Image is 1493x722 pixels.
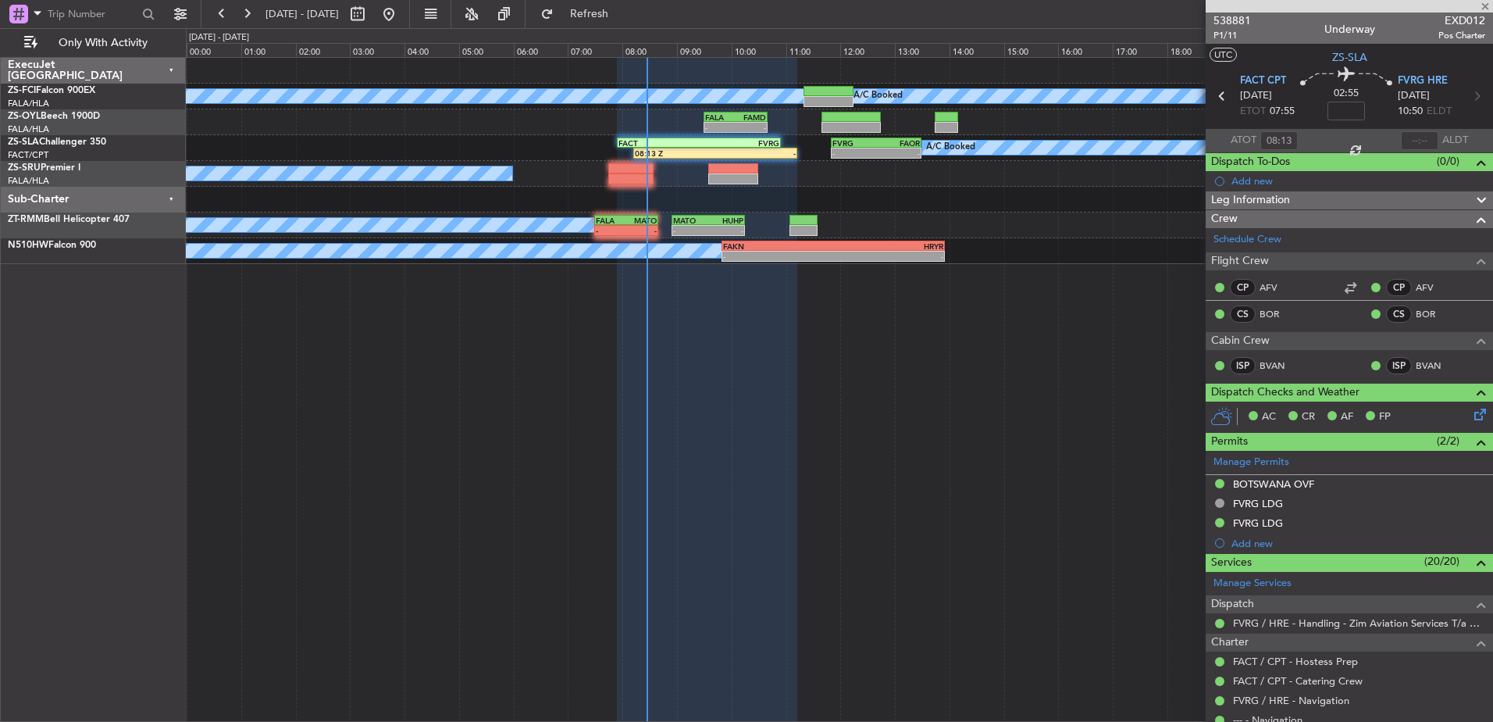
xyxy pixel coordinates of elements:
div: 01:00 [241,43,296,57]
a: Schedule Crew [1213,232,1281,248]
a: AFV [1416,281,1451,295]
span: Cabin Crew [1211,332,1270,350]
div: 14:00 [950,43,1004,57]
div: - [708,226,743,235]
span: ELDT [1427,104,1452,120]
div: FVRG [699,138,779,148]
div: - [876,148,920,158]
a: BOR [1416,307,1451,321]
span: Dispatch To-Dos [1211,153,1290,171]
a: FACT / CPT - Hostess Prep [1233,655,1358,668]
span: (0/0) [1437,153,1459,170]
span: 07:55 [1270,104,1295,120]
div: 10:00 [732,43,786,57]
span: CR [1302,409,1315,425]
span: [DATE] [1398,88,1430,104]
a: ZS-OYLBeech 1900D [8,112,100,121]
a: FVRG / HRE - Handling - Zim Aviation Services T/a Pepeti Commodities [1233,617,1485,630]
a: FALA/HLA [8,123,49,135]
div: 09:00 [677,43,732,57]
span: FACT CPT [1240,73,1286,89]
span: Dispatch [1211,595,1254,613]
div: MATO [626,216,657,225]
span: FP [1379,409,1391,425]
div: FAMD [736,113,766,122]
div: CS [1230,306,1256,323]
span: ZS-OYL [8,112,41,121]
span: ETOT [1240,104,1266,120]
div: Underway [1324,21,1375,38]
a: AFV [1260,281,1295,295]
div: 03:00 [350,43,404,57]
a: ZS-SRUPremier I [8,163,80,173]
span: [DATE] - [DATE] [265,7,339,21]
div: [DATE] - [DATE] [189,31,249,45]
div: 02:00 [296,43,351,57]
div: CP [1230,279,1256,296]
span: Only With Activity [41,38,165,48]
div: 08:00 [622,43,677,57]
a: FALA/HLA [8,175,49,187]
a: FVRG / HRE - Navigation [1233,694,1349,707]
a: ZS-SLAChallenger 350 [8,138,106,147]
span: 10:50 [1398,104,1423,120]
div: 11:00 [786,43,841,57]
span: AF [1341,409,1353,425]
div: 18:00 [1167,43,1222,57]
span: ALDT [1442,133,1468,148]
div: - [833,252,943,261]
div: FVRG LDG [1233,497,1283,510]
span: EXD012 [1438,13,1485,29]
div: FVRG LDG [1233,516,1283,530]
div: FVRG [832,138,876,148]
span: P1/11 [1213,29,1251,42]
span: (2/2) [1437,433,1459,449]
div: HUHP [708,216,743,225]
button: Only With Activity [17,30,169,55]
div: - [715,148,796,158]
span: ATOT [1231,133,1256,148]
div: A/C Booked [853,84,903,108]
div: MATO [673,216,708,225]
span: AC [1262,409,1276,425]
a: FALA/HLA [8,98,49,109]
span: Pos Charter [1438,29,1485,42]
div: 12:00 [840,43,895,57]
div: FALA [705,113,736,122]
span: Flight Crew [1211,252,1269,270]
span: ZS-SLA [8,138,39,147]
div: 00:00 [187,43,241,57]
span: Leg Information [1211,191,1290,209]
a: N510HWFalcon 900 [8,241,96,250]
a: BVAN [1260,359,1295,373]
span: 538881 [1213,13,1251,29]
div: - [596,226,626,235]
div: 08:13 Z [635,148,715,158]
button: UTC [1210,48,1237,62]
div: ISP [1386,357,1412,374]
a: ZS-FCIFalcon 900EX [8,86,95,95]
span: Services [1211,554,1252,572]
div: - [705,123,736,132]
div: 07:00 [568,43,622,57]
span: Charter [1211,634,1249,652]
div: HRYR [833,241,943,251]
span: Crew [1211,210,1238,228]
span: FVRG HRE [1398,73,1448,89]
span: (20/20) [1424,553,1459,570]
div: 16:00 [1058,43,1113,57]
a: BOR [1260,307,1295,321]
a: FACT / CPT - Catering Crew [1233,674,1363,688]
span: Dispatch Checks and Weather [1211,384,1359,402]
a: BVAN [1416,359,1451,373]
div: FACT [618,138,699,148]
div: ISP [1230,357,1256,374]
span: Permits [1211,433,1248,451]
button: Refresh [533,2,627,27]
div: - [736,123,766,132]
div: 05:00 [459,43,514,57]
input: Trip Number [48,2,137,26]
a: Manage Services [1213,576,1292,592]
div: 13:00 [895,43,950,57]
div: 04:00 [404,43,459,57]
